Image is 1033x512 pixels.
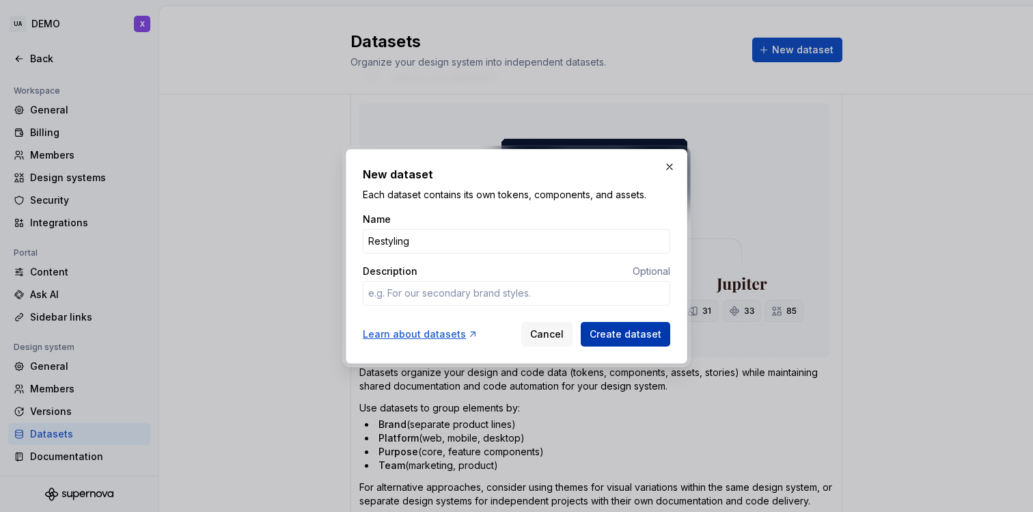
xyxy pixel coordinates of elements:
[581,322,670,347] button: Create dataset
[363,229,670,254] input: e.g. Acme second
[530,327,564,341] span: Cancel
[363,327,478,341] a: Learn about datasets
[633,265,670,277] span: Optional
[363,213,391,226] label: Name
[590,327,661,341] span: Create dataset
[363,188,670,202] p: Each dataset contains its own tokens, components, and assets.
[363,265,417,278] label: Description
[521,322,573,347] button: Cancel
[363,166,670,183] h2: New dataset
